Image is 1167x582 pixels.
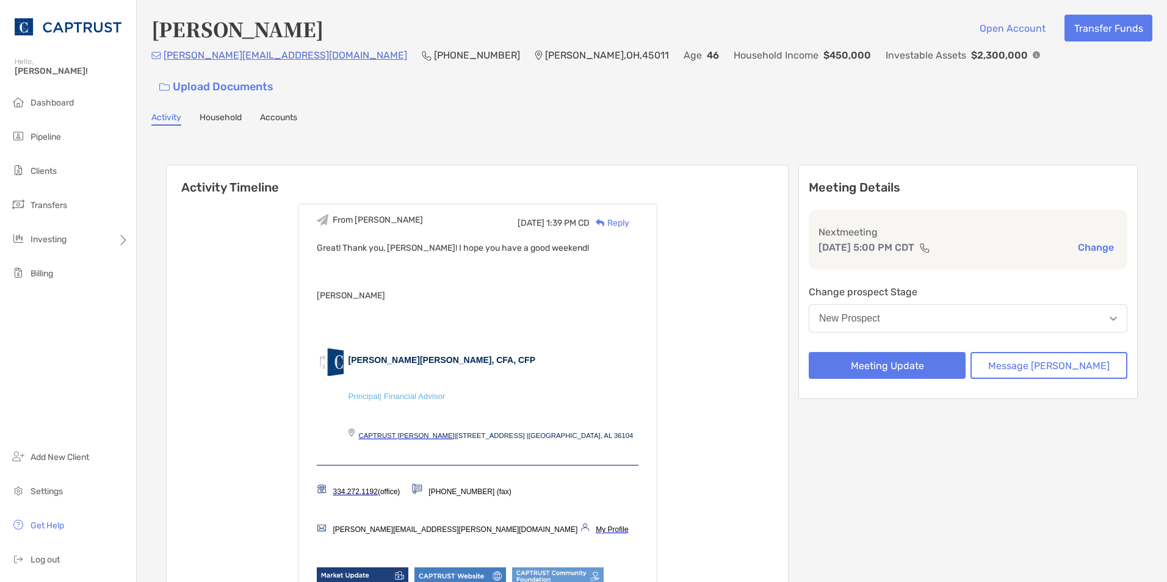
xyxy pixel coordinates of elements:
[734,48,818,63] p: Household Income
[358,432,454,439] a: CAPTRUST [PERSON_NAME]
[333,487,377,496] a: 334.272.1192
[11,517,26,532] img: get-help icon
[970,15,1055,41] button: Open Account
[434,48,520,63] p: [PHONE_NUMBER]
[707,48,719,63] p: 46
[819,313,880,324] div: New Prospect
[348,428,355,437] img: Email-Sig-Icons_location-pin.png
[580,523,590,532] img: Email-Sig-Icons_profile-1.png
[823,48,871,63] p: $450,000
[809,284,1127,300] p: Change prospect Stage
[15,66,129,76] span: [PERSON_NAME]!
[380,392,446,401] span: | Financial Advisor
[333,525,577,534] span: [PERSON_NAME][EMAIL_ADDRESS][PERSON_NAME][DOMAIN_NAME]
[31,452,89,462] span: Add New Client
[535,51,543,60] img: Location Icon
[428,487,511,496] span: [PHONE_NUMBER] (fax)
[11,551,26,566] img: logout icon
[31,200,67,210] span: Transfers
[457,432,529,439] span: [STREET_ADDRESS] |
[1033,51,1040,59] img: Info Icon
[317,288,638,303] p: [PERSON_NAME]
[31,234,67,245] span: Investing
[11,163,26,178] img: clients icon
[684,48,702,63] p: Age
[886,48,966,63] p: Investable Assets
[11,95,26,109] img: dashboard icon
[818,225,1118,240] p: Next meeting
[545,48,669,63] p: [PERSON_NAME] , OH , 45011
[260,112,297,126] a: Accounts
[518,218,544,228] span: [DATE]
[378,487,400,496] span: (office)
[333,215,423,225] div: From [PERSON_NAME]
[200,112,242,126] a: Household
[317,348,344,376] img: CAP-Logo-for-Email_45.gif
[164,48,407,63] p: [PERSON_NAME][EMAIL_ADDRESS][DOMAIN_NAME]
[420,355,535,365] span: [PERSON_NAME], CFA, CFP
[11,129,26,143] img: pipeline icon
[151,74,281,100] a: Upload Documents
[159,83,170,92] img: button icon
[422,51,432,60] img: Phone Icon
[11,265,26,280] img: billing icon
[1074,241,1118,254] button: Change
[317,214,328,226] img: Event icon
[348,355,419,365] span: [PERSON_NAME]
[317,484,327,494] img: Email-Sig-Icons_phone-1.png
[15,5,121,49] img: CAPTRUST Logo
[971,48,1028,63] p: $2,300,000
[596,525,628,534] a: My Profile
[31,166,57,176] span: Clients
[11,231,26,246] img: investing icon
[1064,15,1152,41] button: Transfer Funds
[11,197,26,212] img: transfers icon
[31,268,53,279] span: Billing
[818,240,914,255] p: [DATE] 5:00 PM CDT
[31,520,64,531] span: Get Help
[529,432,634,439] span: [GEOGRAPHIC_DATA], AL 36104
[317,240,638,256] p: Great! Thank you, [PERSON_NAME]! I hope you have a good weekend!
[919,243,930,253] img: communication type
[546,218,590,228] span: 1:39 PM CD
[809,304,1127,332] button: New Prospect
[31,555,60,565] span: Log out
[31,132,61,142] span: Pipeline
[348,392,379,401] span: Principal
[1110,317,1117,321] img: Open dropdown arrow
[412,484,422,494] img: Email-Sig-Icons_fax-1.png
[970,352,1127,379] button: Message [PERSON_NAME]
[809,352,966,379] button: Meeting Update
[596,219,605,227] img: Reply icon
[590,217,629,229] div: Reply
[455,432,457,439] span: |
[151,15,323,43] h4: [PERSON_NAME]
[317,523,327,533] img: Email-Sig-Icons_email-1.png
[151,52,161,59] img: Email Icon
[31,98,74,108] span: Dashboard
[11,449,26,464] img: add_new_client icon
[167,165,788,195] h6: Activity Timeline
[809,180,1127,195] p: Meeting Details
[11,483,26,498] img: settings icon
[31,486,63,497] span: Settings
[151,112,181,126] a: Activity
